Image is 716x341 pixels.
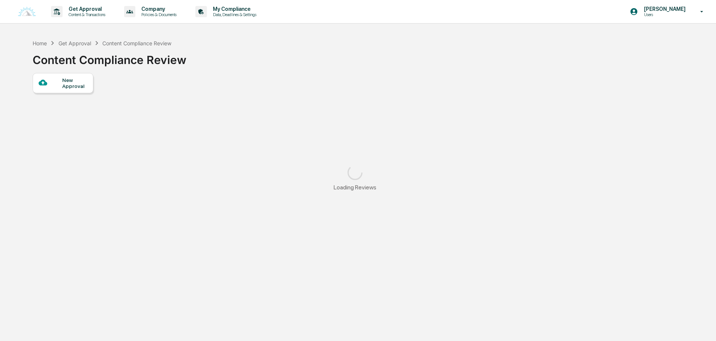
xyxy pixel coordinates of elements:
p: Get Approval [63,6,109,12]
div: Content Compliance Review [102,40,171,46]
p: Company [135,6,180,12]
p: Policies & Documents [135,12,180,17]
p: Users [638,12,689,17]
p: My Compliance [207,6,260,12]
div: Home [33,40,47,46]
div: Loading Reviews [334,184,376,191]
p: Content & Transactions [63,12,109,17]
div: Content Compliance Review [33,47,186,67]
div: New Approval [62,77,87,89]
p: [PERSON_NAME] [638,6,689,12]
div: Get Approval [58,40,91,46]
img: logo [18,7,36,17]
p: Data, Deadlines & Settings [207,12,260,17]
